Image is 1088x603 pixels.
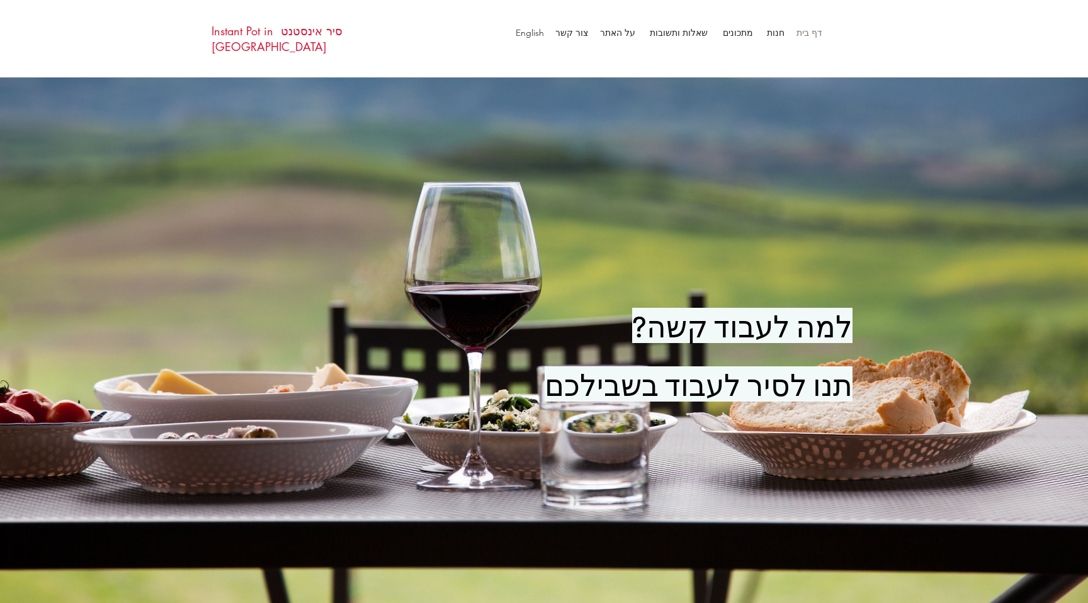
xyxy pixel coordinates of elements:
[549,23,594,42] p: צור קשר
[632,308,853,343] span: למה לעבוד קשה?
[642,23,714,42] a: שאלות ותשובות
[509,23,550,42] a: English
[501,23,829,42] nav: אתר
[761,23,791,42] p: חנות
[717,23,759,42] p: מתכונים
[790,23,829,42] p: דף בית
[212,23,343,54] a: סיר אינסטנט Instant Pot in [GEOGRAPHIC_DATA]
[759,23,791,42] a: חנות
[550,23,594,42] a: צור קשר
[791,23,829,42] a: דף בית
[643,23,714,42] p: שאלות ותשובות
[594,23,642,42] a: על האתר
[714,23,759,42] a: מתכונים
[545,366,853,402] span: תנו לסיר לעבוד בשבילכם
